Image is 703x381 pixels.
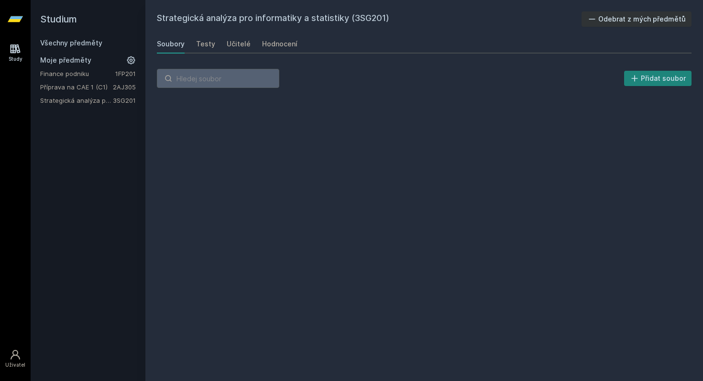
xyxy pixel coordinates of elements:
[157,69,279,88] input: Hledej soubor
[582,11,692,27] button: Odebrat z mých předmětů
[157,39,185,49] div: Soubory
[115,70,136,77] a: 1FP201
[157,34,185,54] a: Soubory
[40,69,115,78] a: Finance podniku
[113,97,136,104] a: 3SG201
[196,34,215,54] a: Testy
[40,39,102,47] a: Všechny předměty
[262,34,297,54] a: Hodnocení
[2,344,29,373] a: Uživatel
[40,55,91,65] span: Moje předměty
[227,39,251,49] div: Učitelé
[5,361,25,369] div: Uživatel
[262,39,297,49] div: Hodnocení
[624,71,692,86] button: Přidat soubor
[40,96,113,105] a: Strategická analýza pro informatiky a statistiky
[9,55,22,63] div: Study
[196,39,215,49] div: Testy
[157,11,582,27] h2: Strategická analýza pro informatiky a statistiky (3SG201)
[40,82,113,92] a: Příprava na CAE 1 (C1)
[2,38,29,67] a: Study
[227,34,251,54] a: Učitelé
[113,83,136,91] a: 2AJ305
